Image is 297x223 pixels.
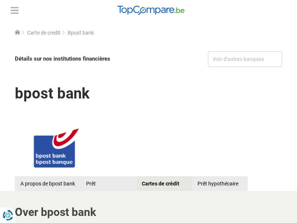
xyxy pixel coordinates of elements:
[15,30,20,36] a: Home
[117,6,185,15] img: TopCompare
[192,176,248,191] a: Prêt hypothécaire
[15,128,97,169] img: bpost bank
[9,5,20,16] button: Menu
[15,206,96,219] b: Over bpost bank
[136,176,192,191] a: Cartes de crédit
[15,51,147,67] div: Détails sur nos institutions financières
[15,80,282,107] h1: bpost bank
[208,51,282,67] div: Voir d'autres banques
[15,176,81,191] a: A propos de bpost bank
[81,176,136,191] a: Prêt
[68,30,94,36] span: Bpost bank
[27,30,61,36] a: Carte de credit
